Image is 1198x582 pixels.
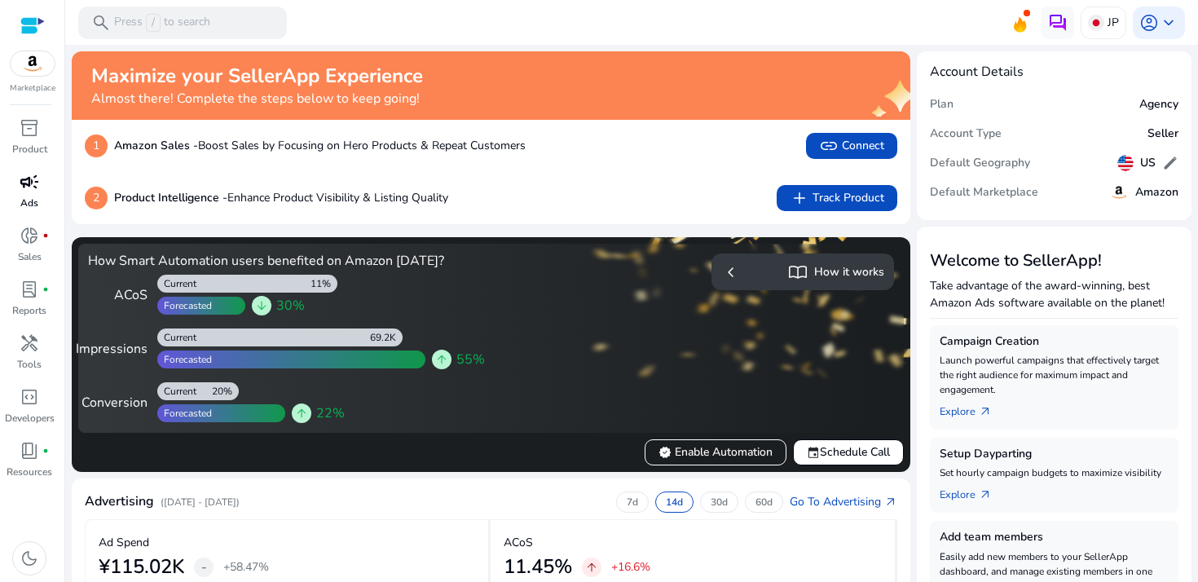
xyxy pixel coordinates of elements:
span: arrow_downward [255,299,268,312]
span: event [807,446,820,459]
p: 14d [666,496,683,509]
h5: Default Geography [930,157,1030,170]
p: Sales [18,249,42,264]
span: code_blocks [20,387,39,407]
p: Ads [20,196,38,210]
p: 7d [627,496,638,509]
h4: How Smart Automation users benefited on Amazon [DATE]? [88,254,484,269]
div: Forecasted [157,299,212,312]
p: Marketplace [10,82,55,95]
span: lab_profile [20,280,39,299]
span: add [790,188,809,208]
div: Forecasted [157,353,212,366]
p: Launch powerful campaigns that effectively target the right audience for maximum impact and engag... [940,353,1169,397]
button: linkConnect [806,133,897,159]
div: Impressions [88,339,148,359]
p: Ad Spend [99,534,149,551]
p: Product [12,142,47,157]
h5: US [1140,157,1156,170]
span: 55% [456,350,485,369]
span: chevron_left [721,262,741,282]
div: Current [157,385,196,398]
span: arrow_upward [435,353,448,366]
button: addTrack Product [777,185,897,211]
span: donut_small [20,226,39,245]
p: 30d [711,496,728,509]
h2: 11.45% [504,555,572,579]
span: keyboard_arrow_down [1159,13,1178,33]
span: Enable Automation [658,443,773,461]
div: Conversion [88,393,148,412]
span: 22% [316,403,345,423]
h5: Add team members [940,531,1169,545]
p: Reports [12,303,46,318]
span: handyman [20,333,39,353]
h5: Account Type [930,127,1002,141]
p: +58.47% [223,562,269,573]
span: link [819,136,839,156]
img: jp.svg [1088,15,1104,31]
h3: Welcome to SellerApp! [930,251,1179,271]
span: / [146,14,161,32]
span: - [201,558,207,577]
p: Enhance Product Visibility & Listing Quality [114,189,448,206]
a: Explorearrow_outward [940,397,1005,420]
h5: Campaign Creation [940,335,1169,349]
p: ([DATE] - [DATE]) [161,495,240,509]
h5: Plan [930,98,954,112]
span: arrow_upward [295,407,308,420]
div: Forecasted [157,407,212,420]
h4: Account Details [930,64,1179,80]
div: 11% [311,277,337,290]
h5: How it works [814,266,884,280]
span: Connect [819,136,884,156]
span: inventory_2 [20,118,39,138]
p: ACoS [504,534,533,551]
h5: Seller [1147,127,1178,141]
span: edit [1162,155,1178,171]
span: book_4 [20,441,39,461]
span: Schedule Call [807,443,890,461]
p: Resources [7,465,52,479]
span: search [91,13,111,33]
p: Boost Sales by Focusing on Hero Products & Repeat Customers [114,137,526,154]
h5: Agency [1139,98,1178,112]
a: Explorearrow_outward [940,480,1005,503]
h2: Maximize your SellerApp Experience [91,64,423,88]
p: 60d [755,496,773,509]
img: amazon.svg [1109,183,1129,202]
b: Product Intelligence - [114,190,227,205]
span: fiber_manual_record [42,448,49,454]
span: fiber_manual_record [42,286,49,293]
span: Track Product [790,188,884,208]
img: amazon.svg [11,51,55,76]
p: Developers [5,411,55,425]
div: ACoS [88,285,148,305]
p: JP [1108,8,1119,37]
b: Amazon Sales - [114,138,198,153]
span: fiber_manual_record [42,232,49,239]
img: us.svg [1117,155,1134,171]
span: arrow_outward [979,405,992,418]
h4: Advertising [85,494,154,509]
p: 1 [85,134,108,157]
div: Current [157,277,196,290]
span: 30% [276,296,305,315]
span: campaign [20,172,39,192]
p: Tools [17,357,42,372]
span: arrow_outward [979,488,992,501]
span: arrow_outward [884,496,897,509]
h4: Almost there! Complete the steps below to keep going! [91,91,423,107]
div: 69.2K [370,331,403,344]
span: account_circle [1139,13,1159,33]
h5: Setup Dayparting [940,448,1169,461]
a: Go To Advertisingarrow_outward [790,493,897,510]
p: 2 [85,187,108,209]
h5: Default Marketplace [930,186,1038,200]
p: Press to search [114,14,210,32]
button: verifiedEnable Automation [645,439,786,465]
p: Set hourly campaign budgets to maximize visibility [940,465,1169,480]
p: Take advantage of the award-winning, best Amazon Ads software available on the planet! [930,277,1179,311]
span: arrow_upward [585,561,598,574]
button: eventSchedule Call [793,439,904,465]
